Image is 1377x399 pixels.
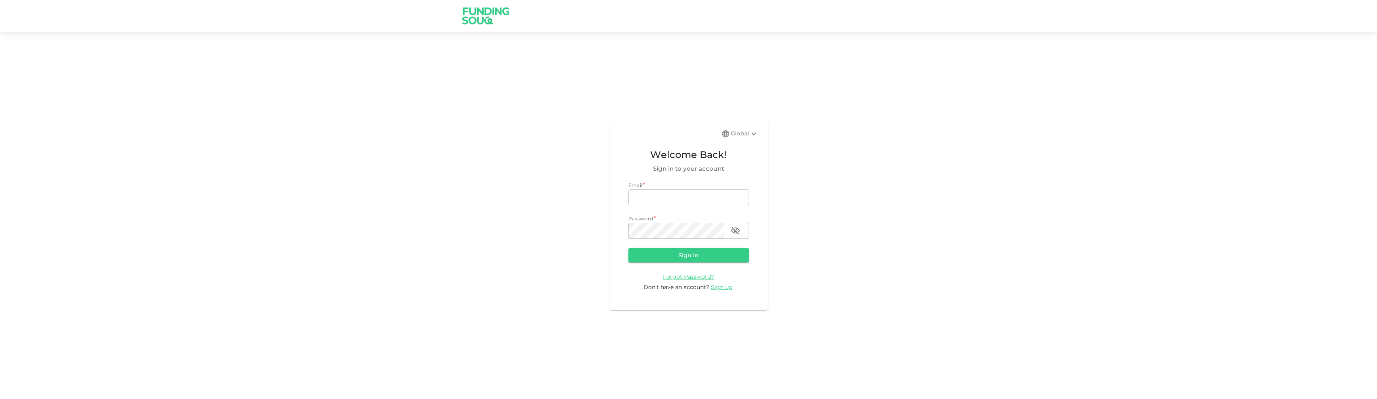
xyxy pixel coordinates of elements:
[628,223,724,239] input: password
[711,283,732,291] span: Sign up
[628,248,749,262] button: Sign in
[628,189,749,205] input: email
[731,129,759,139] div: Global
[628,164,749,173] span: Sign in to your account
[628,147,749,162] span: Welcome Back!
[628,216,653,222] span: Password
[643,283,709,291] span: Don’t have an account?
[663,273,714,280] a: Forgot Password?
[628,182,643,188] span: Email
